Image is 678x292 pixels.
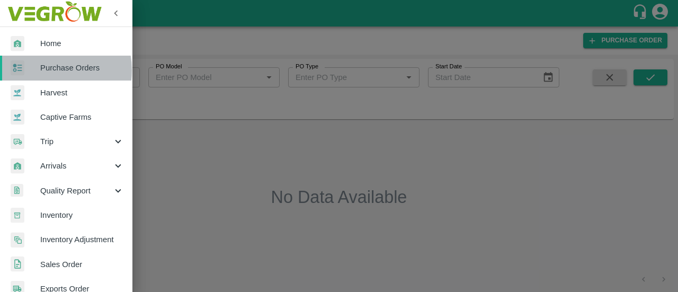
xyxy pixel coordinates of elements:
[11,184,23,197] img: qualityReport
[40,62,124,74] span: Purchase Orders
[11,60,24,76] img: reciept
[11,109,24,125] img: harvest
[40,160,112,172] span: Arrivals
[11,256,24,272] img: sales
[40,185,112,197] span: Quality Report
[40,38,124,49] span: Home
[11,36,24,51] img: whArrival
[11,208,24,223] img: whInventory
[11,232,24,247] img: inventory
[40,111,124,123] span: Captive Farms
[40,87,124,99] span: Harvest
[40,259,124,270] span: Sales Order
[40,209,124,221] span: Inventory
[40,234,124,245] span: Inventory Adjustment
[40,136,112,147] span: Trip
[11,134,24,149] img: delivery
[11,85,24,101] img: harvest
[11,158,24,174] img: whArrival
